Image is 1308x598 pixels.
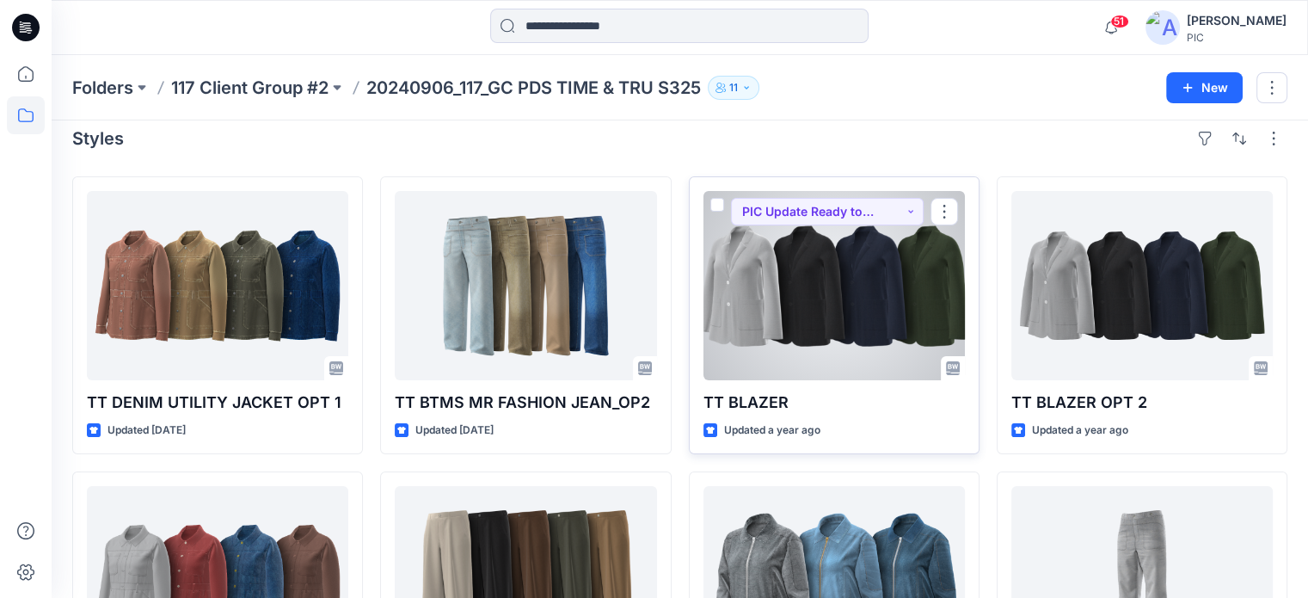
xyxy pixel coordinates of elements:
a: TT BLAZER [703,191,965,380]
button: 11 [708,76,759,100]
p: 11 [729,78,738,97]
p: TT DENIM UTILITY JACKET OPT 1 [87,391,348,415]
button: New [1166,72,1243,103]
h4: Styles [72,128,124,149]
p: TT BLAZER OPT 2 [1011,391,1273,415]
p: Updated a year ago [724,422,820,440]
a: 117 Client Group #2 [171,76,329,100]
a: TT BLAZER OPT 2 [1011,191,1273,380]
p: Updated [DATE] [415,422,494,440]
p: Updated [DATE] [107,422,186,440]
img: avatar [1145,10,1180,45]
p: Updated a year ago [1032,422,1128,440]
p: TT BLAZER [703,391,965,415]
a: TT DENIM UTILITY JACKET OPT 1 [87,191,348,380]
div: [PERSON_NAME] [1187,10,1287,31]
a: TT BTMS MR FASHION JEAN_OP2 [395,191,656,380]
div: PIC [1187,31,1287,44]
a: Folders [72,76,133,100]
p: TT BTMS MR FASHION JEAN_OP2 [395,391,656,415]
span: 51 [1110,15,1129,28]
p: 20240906_117_GC PDS TIME & TRU S325 [366,76,701,100]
